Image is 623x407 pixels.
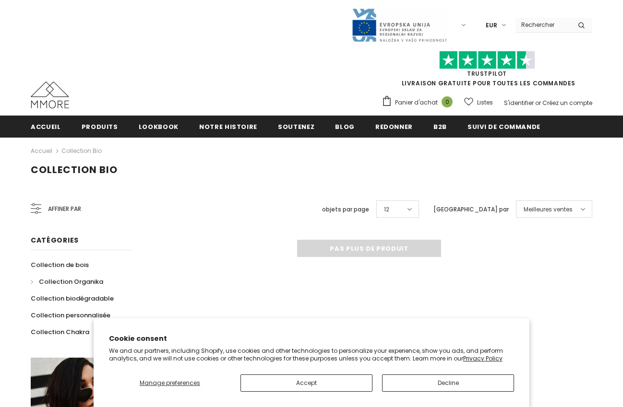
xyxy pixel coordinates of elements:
span: Notre histoire [199,122,257,131]
img: Javni Razpis [351,8,447,43]
a: Créez un compte [542,99,592,107]
span: EUR [486,21,497,30]
h2: Cookie consent [109,334,515,344]
a: Suivi de commande [467,116,540,137]
a: Accueil [31,116,61,137]
span: Meilleures ventes [524,205,573,214]
a: Accueil [31,145,52,157]
a: Collection biodégradable [31,290,114,307]
a: Privacy Policy [463,354,503,362]
span: Affiner par [48,204,81,214]
a: Collection Organika [31,273,103,290]
span: LIVRAISON GRATUITE POUR TOUTES LES COMMANDES [382,55,592,87]
a: Collection Bio [61,147,102,155]
p: We and our partners, including Shopify, use cookies and other technologies to personalize your ex... [109,347,515,362]
a: B2B [433,116,447,137]
a: soutenez [278,116,314,137]
button: Manage preferences [109,374,231,392]
span: Collection de bois [31,260,89,269]
label: objets par page [322,205,369,214]
a: Javni Razpis [351,21,447,29]
a: Redonner [375,116,413,137]
a: Collection Chakra [31,324,89,340]
span: 0 [442,96,453,107]
a: Panier d'achat 0 [382,95,457,110]
a: Notre histoire [199,116,257,137]
span: Produits [82,122,118,131]
img: Cas MMORE [31,81,69,108]
span: Redonner [375,122,413,131]
label: [GEOGRAPHIC_DATA] par [433,205,509,214]
button: Decline [382,374,514,392]
span: Manage preferences [140,379,200,387]
span: Blog [335,122,355,131]
span: Collection Organika [39,277,103,286]
button: Accept [240,374,372,392]
span: soutenez [278,122,314,131]
span: Listes [477,98,493,107]
a: Produits [82,116,118,137]
span: Panier d'achat [395,98,438,107]
a: Listes [464,94,493,111]
span: Collection Bio [31,163,118,176]
span: Lookbook [139,122,179,131]
span: B2B [433,122,447,131]
a: Collection personnalisée [31,307,110,324]
a: Lookbook [139,116,179,137]
span: Suivi de commande [467,122,540,131]
span: 12 [384,205,389,214]
span: Accueil [31,122,61,131]
span: Collection personnalisée [31,311,110,320]
a: S'identifier [504,99,534,107]
input: Search Site [515,18,571,32]
a: TrustPilot [467,70,507,78]
span: Catégories [31,235,79,245]
span: or [535,99,541,107]
img: Faites confiance aux étoiles pilotes [439,51,535,70]
a: Blog [335,116,355,137]
span: Collection biodégradable [31,294,114,303]
a: Collection de bois [31,256,89,273]
span: Collection Chakra [31,327,89,337]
